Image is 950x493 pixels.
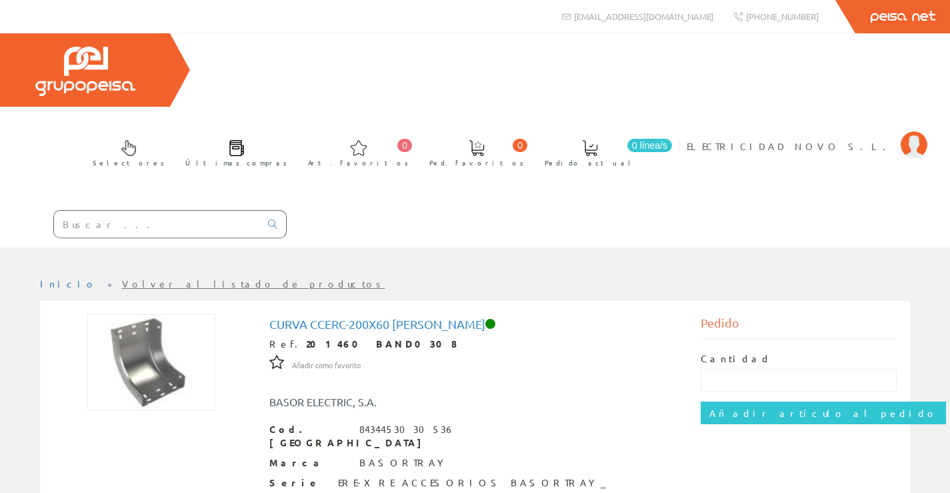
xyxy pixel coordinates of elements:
[40,278,97,290] a: Inicio
[359,456,449,470] div: BASORTRAY
[701,314,897,339] div: Pedido
[545,156,635,169] span: Pedido actual
[172,129,294,175] a: Últimas compras
[701,352,771,366] label: Cantidad
[122,278,385,290] a: Volver al listado de productos
[306,338,457,350] strong: 201460 BAND0308
[292,358,361,370] a: Añadir como favorito
[54,211,260,237] input: Buscar ...
[269,476,328,490] span: Serie
[359,423,455,436] div: 8434453030536
[269,456,349,470] span: Marca
[687,139,894,153] span: ELECTRICIDAD NOVO S.L.
[269,338,681,351] div: Ref.
[701,402,946,424] input: Añadir artículo al pedido
[93,156,165,169] span: Selectores
[397,139,412,152] span: 0
[185,156,287,169] span: Últimas compras
[292,360,361,371] span: Añadir como favorito
[35,47,135,96] img: Grupo Peisa
[746,11,819,22] span: [PHONE_NUMBER]
[429,156,524,169] span: Ped. favoritos
[87,314,215,410] img: Foto artículo Curva Ccerc-200x60 Gs Basor (192x143.62204724409)
[269,318,681,331] h1: Curva Ccerc-200x60 [PERSON_NAME]
[269,423,349,450] span: Cod. [GEOGRAPHIC_DATA]
[513,139,527,152] span: 0
[79,129,171,175] a: Selectores
[687,129,927,141] a: ELECTRICIDAD NOVO S.L.
[627,139,672,152] span: 0 línea/s
[574,11,713,22] span: [EMAIL_ADDRESS][DOMAIN_NAME]
[259,394,511,410] div: BASOR ELECTRIC, S.A.
[308,156,409,169] span: Art. favoritos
